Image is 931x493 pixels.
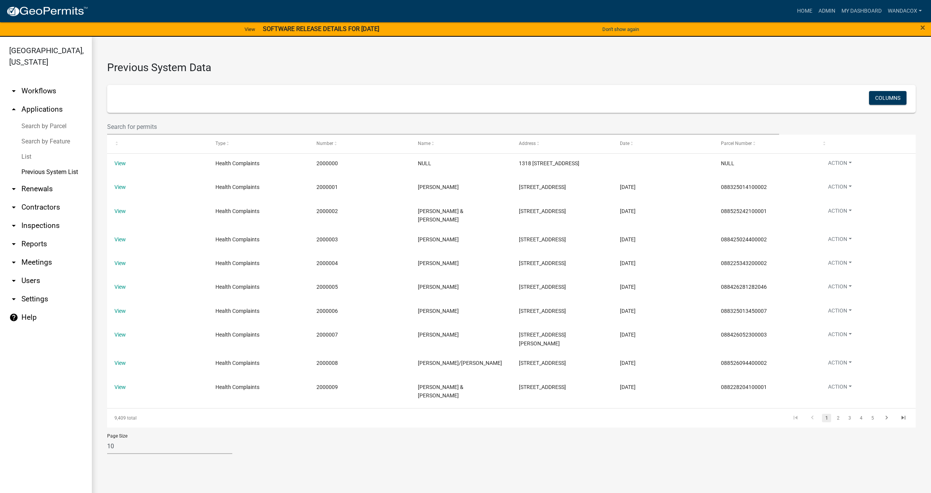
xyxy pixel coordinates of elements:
button: Don't show again [599,23,642,36]
span: NULL [418,160,431,166]
span: 4/11/2000 [620,236,636,242]
a: View [114,236,126,242]
button: Action [822,283,858,294]
span: 088228204100001 [721,384,767,390]
a: go to previous page [805,414,820,422]
span: 2000005 [316,284,338,290]
a: WandaCox [885,4,925,18]
a: go to next page [879,414,894,422]
input: Search for permits [107,119,779,135]
button: Close [920,23,925,32]
button: Columns [869,91,907,105]
span: Health Complaints [215,332,259,338]
span: 6/22/2000 [620,308,636,314]
button: Action [822,307,858,318]
span: Health Complaints [215,308,259,314]
span: 2000003 [316,236,338,242]
strong: SOFTWARE RELEASE DETAILS FOR [DATE] [263,25,379,33]
span: 3/6/2000 [620,184,636,190]
i: arrow_drop_down [9,239,18,249]
span: 4/6/2000 [620,208,636,214]
li: page 1 [821,412,832,425]
span: Health Complaints [215,360,259,366]
button: Action [822,235,858,246]
span: Date [620,141,629,146]
span: 9/21/2000 [620,332,636,338]
span: Michael/Anne Long [418,360,502,366]
a: View [114,284,126,290]
li: page 5 [867,412,878,425]
li: page 2 [832,412,844,425]
button: Action [822,183,858,194]
span: Chris & Gail Farley [418,384,463,399]
span: Address [519,141,536,146]
h3: Previous System Data [107,52,916,76]
i: arrow_drop_down [9,221,18,230]
span: 705 Story St Boone IA 50036 [519,284,566,290]
li: page 3 [844,412,855,425]
span: 088325013450007 [721,308,767,314]
span: Kevin Anderson [418,332,459,338]
span: 2000004 [316,260,338,266]
span: 2291 170th St Boone IA 50036 [519,236,566,242]
a: 3 [845,414,854,422]
span: 2000002 [316,208,338,214]
span: 2000009 [316,384,338,390]
a: go to first page [788,414,803,422]
a: View [241,23,258,36]
span: 5/1/2000 [620,260,636,266]
a: View [114,308,126,314]
span: 088526094400002 [721,360,767,366]
span: 10/11/2000 [620,384,636,390]
span: Health Complaints [215,260,259,266]
a: My Dashboard [838,4,885,18]
span: 1294 XE Pl Boone IA 50036 [519,308,566,314]
span: 2000007 [316,332,338,338]
span: Health Complaints [215,384,259,390]
span: 088325014100002 [721,184,767,190]
a: Home [794,4,815,18]
span: 088426052300003 [721,332,767,338]
a: View [114,184,126,190]
span: 1318 198th St Boone Ia 50036 [519,160,579,166]
span: Parcel Number [721,141,752,146]
i: arrow_drop_down [9,294,18,304]
span: Health Complaints [215,208,259,214]
span: Name [418,141,430,146]
i: arrow_drop_down [9,184,18,194]
span: 088525242100001 [721,208,767,214]
i: arrow_drop_down [9,86,18,96]
span: Randy Thompson [418,236,459,242]
span: 088426281282046 [721,284,767,290]
button: Action [822,207,858,218]
span: Rob Norris [418,284,459,290]
i: help [9,313,18,322]
i: arrow_drop_down [9,258,18,267]
span: NULL [721,160,734,166]
div: 9,409 total [107,408,267,428]
datatable-header-cell: Parcel Number [714,135,815,153]
datatable-header-cell: Type [208,135,309,153]
button: Action [822,330,858,342]
span: 1475 120th St Boone IA 50036 [519,360,566,366]
a: View [114,332,126,338]
span: Health Complaints [215,160,259,166]
span: × [920,22,925,33]
span: 2000001 [316,184,338,190]
button: Action [822,159,858,170]
button: Action [822,359,858,370]
span: 2000000 [316,160,338,166]
datatable-header-cell: Name [410,135,511,153]
span: 9/20/2000 [620,360,636,366]
datatable-header-cell: Address [512,135,613,153]
span: 2115 340th St Madrid IA 50156 [519,260,566,266]
button: Action [822,383,858,394]
i: arrow_drop_down [9,203,18,212]
a: go to last page [896,414,911,422]
a: 4 [856,414,866,422]
span: Health Complaints [215,284,259,290]
a: 5 [868,414,877,422]
span: 138 315th Street Perry IA 50220 [519,384,566,390]
a: View [114,160,126,166]
a: View [114,384,126,390]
